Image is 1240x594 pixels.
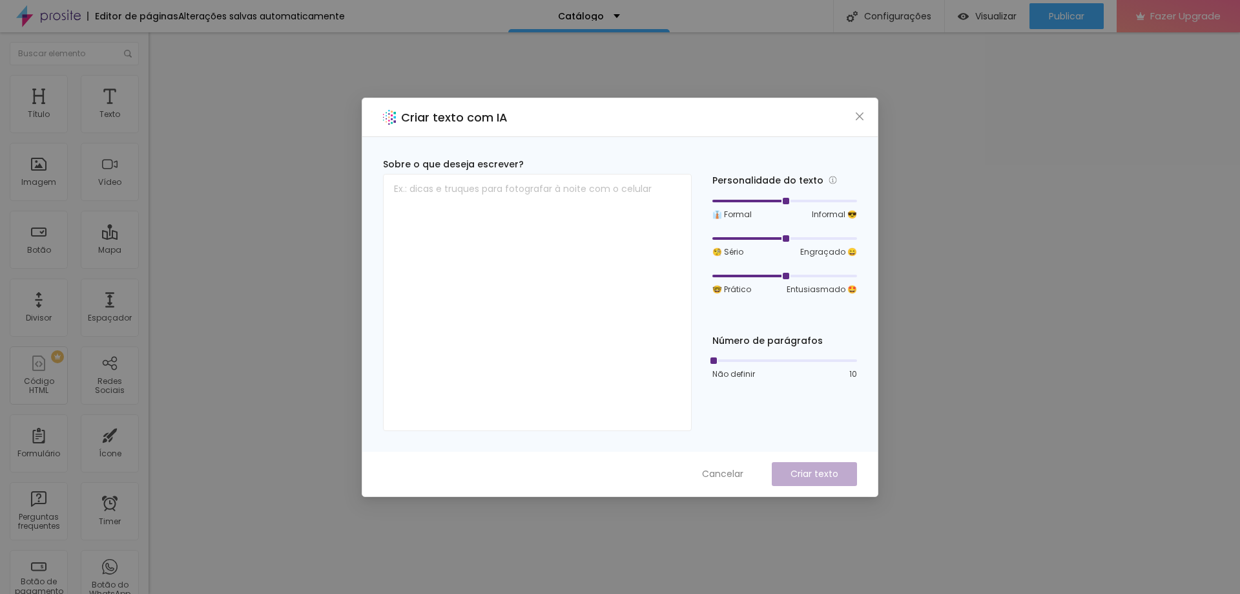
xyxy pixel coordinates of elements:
p: Catálogo [558,12,604,21]
div: Perguntas frequentes [13,513,64,531]
div: Sobre o que deseja escrever? [383,158,692,171]
span: Publicar [1049,11,1084,21]
span: Fazer Upgrade [1150,10,1221,21]
div: Alterações salvas automaticamente [178,12,345,21]
div: Mapa [98,246,121,255]
div: Imagem [21,178,56,187]
div: Redes Sociais [84,377,135,396]
button: Visualizar [945,3,1029,29]
div: Personalidade do texto [712,173,857,188]
span: 🤓 Prático [712,284,751,295]
div: Formulário [17,449,60,458]
span: 👔 Formal [712,209,752,220]
span: 🧐 Sério [712,246,743,258]
div: Editor de páginas [87,12,178,21]
span: Entusiasmado 🤩 [787,284,857,295]
input: Buscar elemento [10,42,139,65]
span: 10 [849,368,857,380]
span: Informal 😎 [812,209,857,220]
div: Título [28,110,50,119]
span: Cancelar [702,467,743,481]
button: Cancelar [689,462,756,486]
div: Código HTML [13,377,64,396]
img: view-1.svg [958,11,969,22]
img: Icone [124,50,132,58]
div: Vídeo [98,178,121,187]
h2: Criar texto com IA [401,109,508,126]
span: Visualizar [975,11,1017,21]
iframe: Editor [149,32,1240,594]
img: Icone [847,11,858,22]
button: Publicar [1029,3,1104,29]
div: Espaçador [88,313,132,323]
button: Close [853,109,867,123]
span: close [854,111,865,122]
div: Botão [27,246,51,255]
div: Número de parágrafos [712,334,857,348]
span: Engraçado 😄 [800,246,857,258]
div: Texto [99,110,120,119]
button: Criar texto [772,462,857,486]
div: Timer [99,517,121,526]
div: Ícone [99,449,121,458]
div: Divisor [26,313,52,323]
span: Não definir [712,368,755,380]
